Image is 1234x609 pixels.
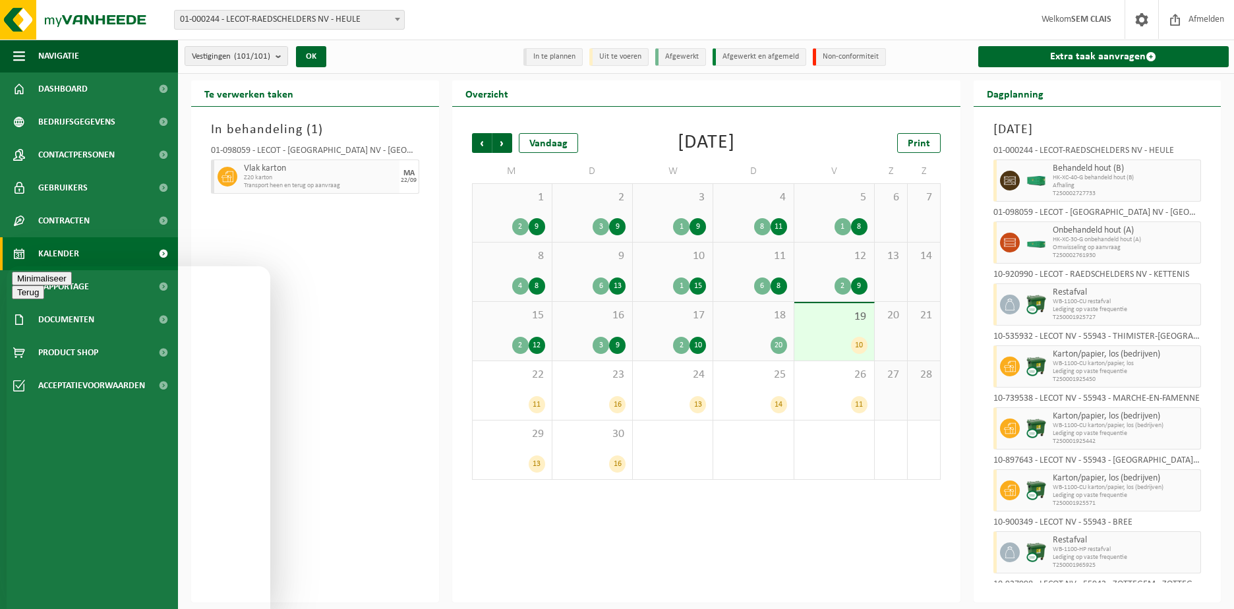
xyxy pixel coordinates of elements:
[835,218,851,235] div: 1
[529,396,545,413] div: 11
[720,190,786,205] span: 4
[690,218,706,235] div: 9
[1053,225,1198,236] span: Onbehandeld hout (A)
[639,368,706,382] span: 24
[1053,306,1198,314] span: Lediging op vaste frequentie
[185,46,288,66] button: Vestigingen(101/101)
[1026,176,1046,186] img: HK-XC-40-GN-00
[191,80,307,106] h2: Te verwerken taken
[1026,295,1046,314] img: WB-1100-CU
[974,80,1057,106] h2: Dagplanning
[801,310,867,324] span: 19
[559,190,626,205] span: 2
[559,308,626,323] span: 16
[908,138,930,149] span: Print
[720,249,786,264] span: 11
[401,177,417,184] div: 22/09
[713,48,806,66] li: Afgewerkt en afgemeld
[593,277,609,295] div: 6
[993,120,1202,140] h3: [DATE]
[673,337,690,354] div: 2
[801,249,867,264] span: 12
[1053,473,1198,484] span: Karton/papier, los (bedrijven)
[713,159,794,183] td: D
[993,456,1202,469] div: 10-897643 - LECOT NV - 55943 - [GEOGRAPHIC_DATA]-[GEOGRAPHIC_DATA]
[720,368,786,382] span: 25
[452,80,521,106] h2: Overzicht
[1053,298,1198,306] span: WB-1100-CU restafval
[609,218,626,235] div: 9
[211,146,419,159] div: 01-098059 - LECOT - [GEOGRAPHIC_DATA] NV - [GEOGRAPHIC_DATA]
[519,133,578,153] div: Vandaag
[655,48,706,66] li: Afgewerkt
[673,218,690,235] div: 1
[7,266,270,609] iframe: chat widget
[1026,238,1046,248] img: HK-XC-20-GN-00
[1053,252,1198,260] span: T250002761930
[175,11,404,29] span: 01-000244 - LECOT-RAEDSCHELDERS NV - HEULE
[1026,480,1046,500] img: WB-1100-CU
[1053,182,1198,190] span: Afhaling
[1053,174,1198,182] span: HK-XC-40-G behandeld hout (B)
[192,47,270,67] span: Vestigingen
[993,580,1202,593] div: 10-927998 - LECOT NV - 55943 - ZOTTEGEM - ZOTTEGEM
[512,218,529,235] div: 2
[639,190,706,205] span: 3
[479,368,545,382] span: 22
[529,218,545,235] div: 9
[1053,562,1198,569] span: T250001965925
[851,396,867,413] div: 11
[1053,546,1198,554] span: WB-1100-HP restafval
[771,396,787,413] div: 14
[639,249,706,264] span: 10
[914,190,933,205] span: 7
[609,396,626,413] div: 16
[914,249,933,264] span: 14
[512,337,529,354] div: 2
[993,270,1202,283] div: 10-920990 - LECOT - RAEDSCHELDERS NV - KETTENIS
[559,427,626,442] span: 30
[993,146,1202,159] div: 01-000244 - LECOT-RAEDSCHELDERS NV - HEULE
[492,133,512,153] span: Volgende
[794,159,875,183] td: V
[529,455,545,473] div: 13
[403,169,415,177] div: MA
[311,123,318,136] span: 1
[593,337,609,354] div: 3
[771,277,787,295] div: 8
[1026,542,1046,562] img: WB-1100-CU
[978,46,1229,67] a: Extra taak aanvragen
[690,337,706,354] div: 10
[851,218,867,235] div: 8
[1053,244,1198,252] span: Omwisseling op aanvraag
[1053,422,1198,430] span: WB-1100-CU karton/papier, los (bedrijven)
[38,72,88,105] span: Dashboard
[1053,484,1198,492] span: WB-1100-CU karton/papier, los (bedrijven)
[1053,360,1198,368] span: WB-1100-CU karton/papier, los
[801,190,867,205] span: 5
[1026,357,1046,376] img: WB-1100-CU
[472,159,552,183] td: M
[234,52,270,61] count: (101/101)
[754,218,771,235] div: 8
[529,337,545,354] div: 12
[1026,419,1046,438] img: WB-1100-CU
[801,368,867,382] span: 26
[609,337,626,354] div: 9
[211,120,419,140] h3: In behandeling ( )
[771,218,787,235] div: 11
[593,218,609,235] div: 3
[1053,430,1198,438] span: Lediging op vaste frequentie
[1053,349,1198,360] span: Karton/papier, los (bedrijven)
[38,40,79,72] span: Navigatie
[523,48,583,66] li: In te plannen
[38,138,115,171] span: Contactpersonen
[1053,376,1198,384] span: T250001925450
[244,182,396,190] span: Transport heen en terug op aanvraag
[609,455,626,473] div: 16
